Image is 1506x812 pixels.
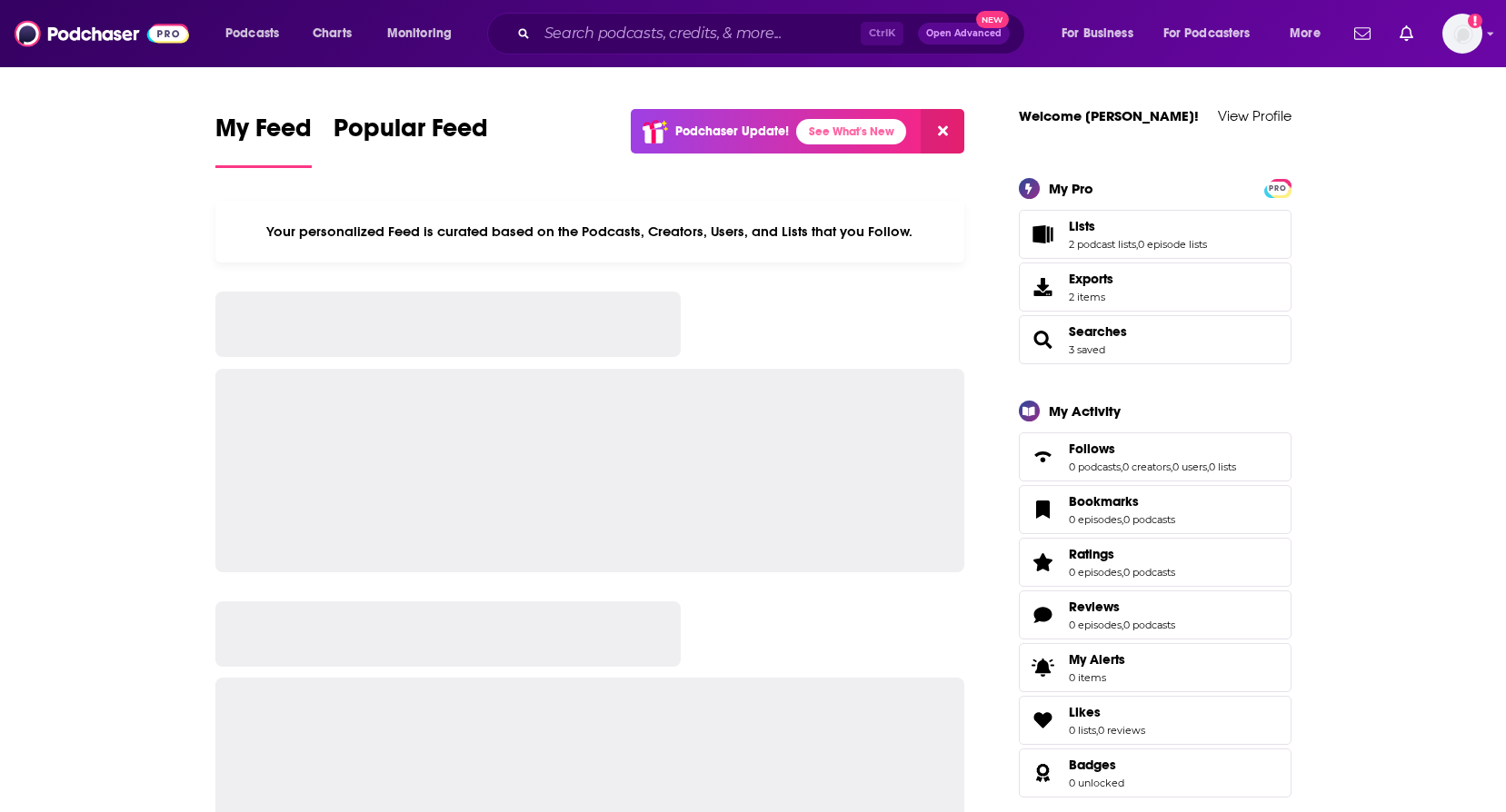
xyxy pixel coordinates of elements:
a: Reviews [1069,599,1175,615]
a: 0 podcasts [1069,460,1121,473]
span: More [1290,21,1321,46]
span: 2 items [1069,291,1113,303]
span: Bookmarks [1069,493,1139,510]
img: User Profile [1442,14,1482,54]
span: Ctrl K [861,22,903,45]
span: My Alerts [1025,655,1062,680]
span: Bookmarks [1019,485,1292,534]
span: Charts [313,21,352,46]
a: Reviews [1025,602,1062,628]
span: My Feed [215,113,312,154]
div: Search podcasts, credits, & more... [504,13,1042,54]
span: Monitoring [387,21,452,46]
span: , [1207,460,1209,473]
a: 0 podcasts [1123,619,1175,631]
span: Open Advanced [926,29,1002,38]
span: Badges [1069,757,1116,773]
a: Popular Feed [334,113,488,168]
a: 0 episode lists [1138,238,1207,251]
a: 0 podcasts [1123,566,1175,579]
span: Lists [1069,218,1095,234]
a: Ratings [1069,546,1175,562]
span: , [1122,619,1123,631]
span: , [1096,724,1098,737]
a: 0 episodes [1069,566,1122,579]
button: open menu [374,19,475,48]
a: Lists [1025,222,1062,247]
a: 2 podcast lists [1069,238,1136,251]
a: 0 lists [1209,460,1236,473]
a: Badges [1069,757,1124,773]
div: Your personalized Feed is curated based on the Podcasts, Creators, Users, and Lists that you Follow. [215,201,965,262]
a: PRO [1267,180,1289,193]
span: Popular Feed [334,113,488,154]
a: Searches [1025,327,1062,352]
span: Reviews [1069,599,1120,615]
span: PRO [1267,182,1289,195]
span: Exports [1069,271,1113,287]
a: Welcome [PERSON_NAME]! [1019,107,1199,124]
a: My Feed [215,113,312,168]
a: 0 episodes [1069,619,1122,631]
a: Likes [1025,708,1062,733]
a: 0 users [1172,460,1207,473]
a: 0 reviews [1098,724,1145,737]
a: Bookmarks [1069,493,1175,510]
a: Badges [1025,760,1062,786]
span: , [1121,460,1122,473]
span: New [976,11,1009,28]
span: Ratings [1019,538,1292,587]
button: open menu [1152,19,1277,48]
a: Bookmarks [1025,497,1062,522]
span: , [1136,238,1138,251]
a: 0 podcasts [1123,513,1175,526]
a: Show notifications dropdown [1347,18,1378,49]
span: For Podcasters [1163,21,1251,46]
a: Follows [1025,444,1062,470]
span: Reviews [1019,590,1292,639]
span: Podcasts [225,21,279,46]
span: For Business [1062,21,1133,46]
span: , [1122,513,1123,526]
a: Lists [1069,218,1207,234]
svg: Add a profile image [1468,14,1482,28]
a: Likes [1069,704,1145,720]
span: , [1122,566,1123,579]
img: Podchaser - Follow, Share and Rate Podcasts [15,16,189,51]
a: 0 lists [1069,724,1096,737]
span: Searches [1069,323,1127,340]
span: Follows [1019,432,1292,481]
a: 0 episodes [1069,513,1122,526]
span: My Alerts [1069,651,1125,668]
a: Ratings [1025,550,1062,575]
a: 3 saved [1069,343,1105,356]
input: Search podcasts, credits, & more... [537,19,861,48]
div: My Activity [1049,402,1121,420]
span: Logged in as molly.burgoyne [1442,14,1482,54]
button: open menu [1049,19,1156,48]
span: Searches [1019,315,1292,364]
span: Badges [1019,748,1292,797]
button: Show profile menu [1442,14,1482,54]
a: See What's New [796,119,906,144]
span: Follows [1069,441,1115,457]
a: View Profile [1218,107,1292,124]
a: 0 creators [1122,460,1171,473]
button: Open AdvancedNew [918,23,1010,45]
a: Show notifications dropdown [1392,18,1421,49]
a: Charts [301,19,363,48]
a: Exports [1019,262,1292,312]
span: Likes [1069,704,1101,720]
a: Follows [1069,441,1236,457]
span: Exports [1025,274,1062,300]
button: open menu [1277,19,1343,48]
a: 0 unlocked [1069,777,1124,789]
button: open menu [213,19,303,48]
div: My Pro [1049,180,1093,197]
span: Lists [1019,210,1292,259]
a: My Alerts [1019,643,1292,692]
span: Ratings [1069,546,1114,562]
